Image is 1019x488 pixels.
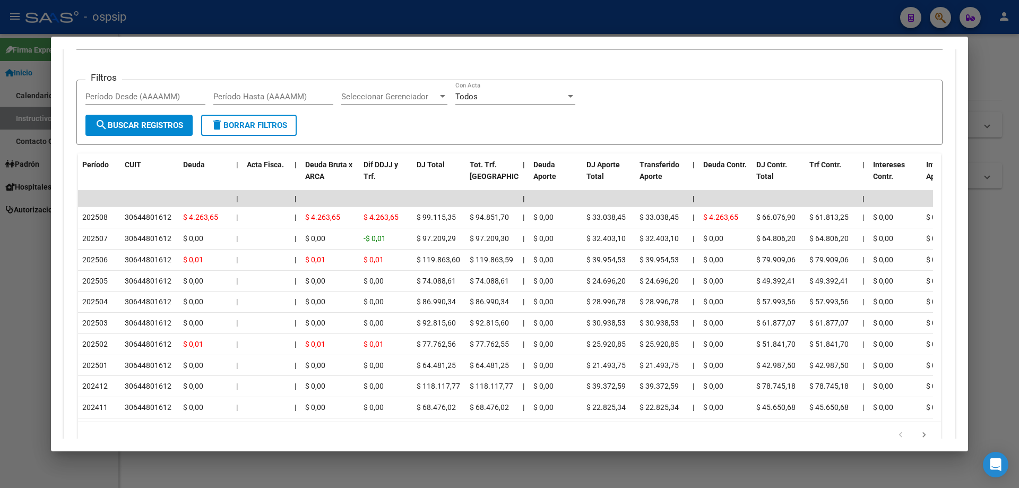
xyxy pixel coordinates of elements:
span: $ 61.813,25 [809,213,849,221]
span: $ 0,00 [703,382,723,390]
span: $ 45.650,68 [809,403,849,412]
a: go to previous page [891,430,911,441]
div: 30644801612 [125,401,171,414]
h3: Filtros [85,72,122,83]
span: | [295,255,296,264]
span: | [295,297,296,306]
span: | [862,403,864,412]
span: $ 0,00 [364,297,384,306]
datatable-header-cell: Deuda Contr. [699,153,752,200]
span: $ 0,00 [533,340,554,348]
span: | [236,297,238,306]
span: $ 86.990,34 [417,297,456,306]
span: | [693,160,695,169]
span: $ 79.909,06 [809,255,849,264]
span: $ 66.076,90 [756,213,796,221]
span: | [236,340,238,348]
span: | [693,382,694,390]
span: | [693,403,694,412]
button: Buscar Registros [85,115,193,136]
span: $ 45.650,68 [756,403,796,412]
span: | [862,234,864,243]
span: $ 0,00 [926,319,946,327]
mat-icon: delete [211,118,223,131]
span: $ 0,00 [703,319,723,327]
span: $ 0,00 [183,403,203,412]
span: $ 0,00 [703,234,723,243]
span: | [236,361,238,370]
span: $ 22.825,34 [586,403,626,412]
span: $ 33.038,45 [640,213,679,221]
span: | [862,255,864,264]
span: | [693,277,694,285]
span: $ 79.909,06 [756,255,796,264]
span: Deuda [183,160,205,169]
span: $ 0,00 [703,361,723,370]
span: | [862,194,865,203]
span: | [295,234,296,243]
span: $ 30.938,53 [640,319,679,327]
span: $ 78.745,18 [809,382,849,390]
datatable-header-cell: | [688,153,699,200]
div: 30644801612 [125,211,171,224]
button: Borrar Filtros [201,115,297,136]
span: $ 119.863,60 [417,255,460,264]
span: $ 0,00 [183,319,203,327]
span: $ 0,00 [873,277,893,285]
mat-icon: search [95,118,108,131]
span: $ 24.696,20 [640,277,679,285]
span: Intereses Contr. [873,160,905,181]
span: $ 0,00 [703,297,723,306]
span: | [295,160,297,169]
div: 30644801612 [125,317,171,329]
span: Deuda Bruta x ARCA [305,160,352,181]
span: Período [82,160,109,169]
span: | [693,213,694,221]
span: $ 28.996,78 [640,297,679,306]
span: $ 0,00 [183,297,203,306]
span: $ 0,00 [926,382,946,390]
span: 202501 [82,361,108,370]
span: $ 94.851,70 [470,213,509,221]
span: $ 4.263,65 [183,213,218,221]
span: $ 0,00 [364,319,384,327]
span: $ 0,00 [533,382,554,390]
span: $ 0,00 [305,361,325,370]
span: $ 0,00 [873,361,893,370]
span: | [295,194,297,203]
span: | [523,194,525,203]
span: 202503 [82,319,108,327]
span: | [295,277,296,285]
div: 30644801612 [125,338,171,350]
span: Intereses Aporte [926,160,958,181]
span: | [523,403,524,412]
span: -$ 0,01 [364,234,386,243]
span: | [295,213,296,221]
span: $ 32.403,10 [586,234,626,243]
span: 202412 [82,382,108,390]
span: | [523,361,524,370]
span: $ 0,00 [926,361,946,370]
span: Seleccionar Gerenciador [341,92,438,101]
span: $ 4.263,65 [364,213,399,221]
span: 202505 [82,277,108,285]
span: $ 0,00 [305,382,325,390]
span: $ 0,00 [364,382,384,390]
span: $ 0,01 [364,255,384,264]
span: $ 0,00 [305,319,325,327]
datatable-header-cell: Intereses Contr. [869,153,922,200]
span: $ 77.762,55 [470,340,509,348]
datatable-header-cell: | [290,153,301,200]
span: 202502 [82,340,108,348]
span: | [862,382,864,390]
span: $ 28.996,78 [586,297,626,306]
span: $ 77.762,56 [417,340,456,348]
span: $ 39.372,59 [586,382,626,390]
span: | [862,160,865,169]
span: $ 64.806,20 [809,234,849,243]
datatable-header-cell: Período [78,153,120,200]
span: | [523,319,524,327]
span: | [523,277,524,285]
div: 30644801612 [125,275,171,287]
span: $ 25.920,85 [640,340,679,348]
